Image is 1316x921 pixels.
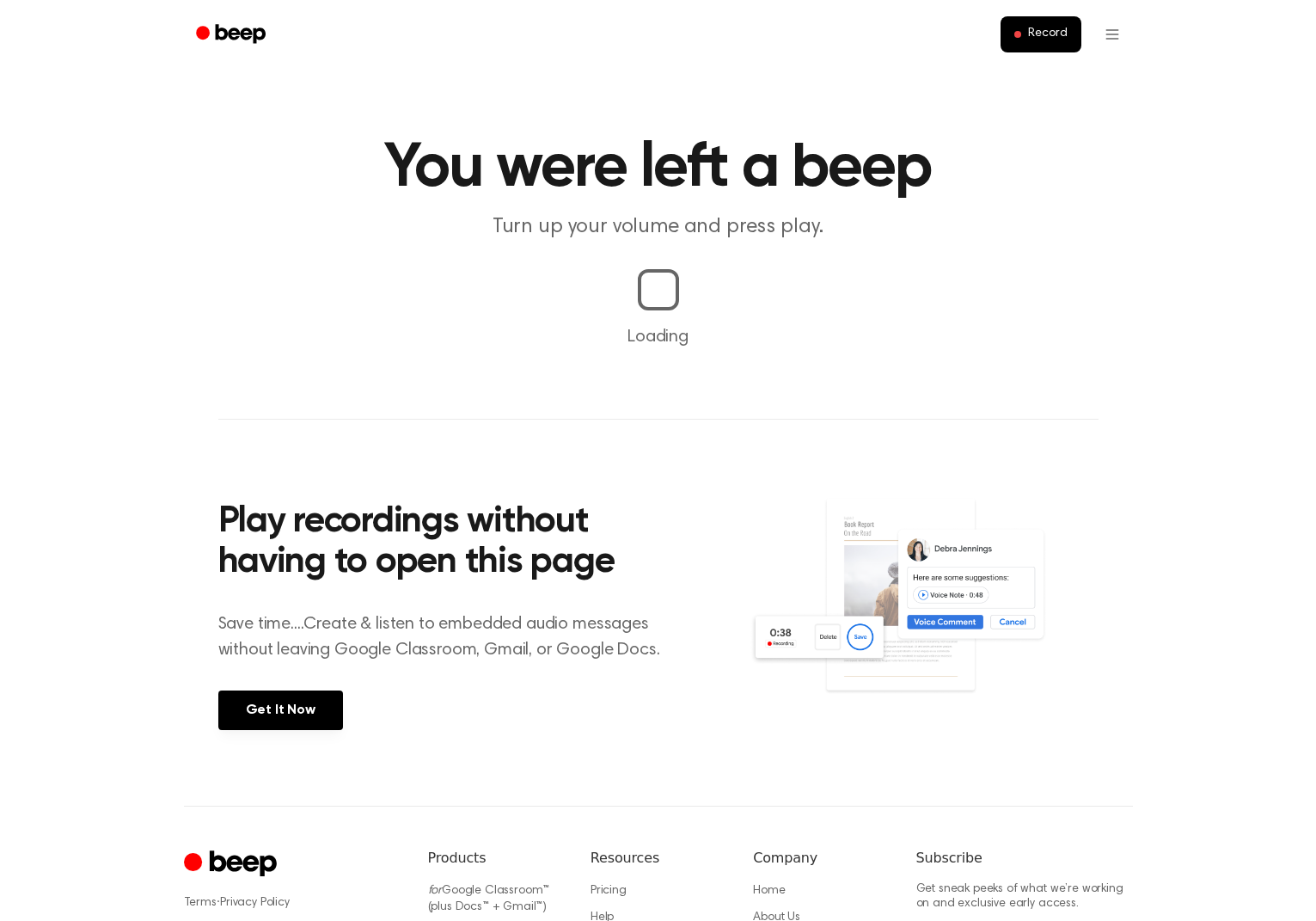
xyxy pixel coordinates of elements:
p: Loading [21,324,1295,350]
a: Privacy Policy [220,897,290,909]
h6: Resources [591,848,725,869]
h6: Company [753,848,888,869]
div: · [184,894,401,912]
h2: Play recordings without having to open this page [218,502,682,584]
h1: You were left a beep [218,138,1099,200]
i: for [428,885,443,897]
p: Turn up your volume and press play. [328,213,989,242]
p: Get sneak peeks of what we’re working on and exclusive early access. [916,882,1133,912]
h6: Subscribe [916,848,1133,869]
a: Terms [184,897,217,909]
a: Beep [184,18,281,52]
a: Cruip [184,848,281,881]
h6: Products [428,848,563,869]
a: Home [753,885,785,897]
a: Get It Now [218,691,343,730]
img: Voice Comments on Docs and Recording Widget [750,497,1098,728]
span: Record [1028,27,1067,42]
button: Open menu [1092,14,1133,55]
a: Pricing [591,885,627,897]
a: forGoogle Classroom™ (plus Docs™ + Gmail™) [428,885,550,914]
p: Save time....Create & listen to embedded audio messages without leaving Google Classroom, Gmail, ... [218,611,682,663]
button: Record [1001,16,1080,52]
